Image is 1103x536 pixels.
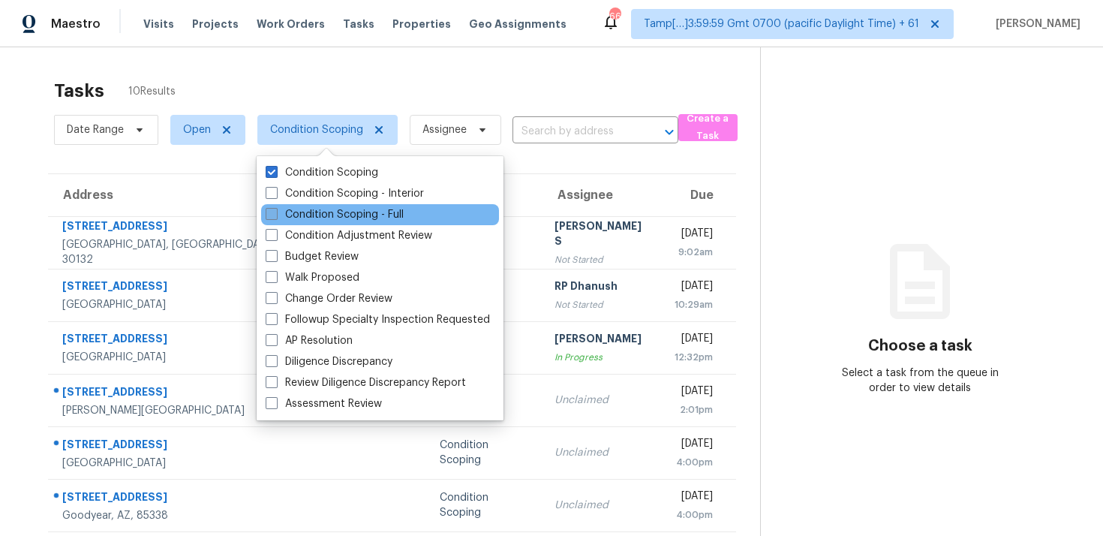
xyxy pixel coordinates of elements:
h2: Tasks [54,83,104,98]
div: 668 [609,9,620,24]
span: Tamp[…]3:59:59 Gmt 0700 (pacific Daylight Time) + 61 [644,17,919,32]
div: Unclaimed [555,393,651,408]
div: 9:02am [675,245,713,260]
label: AP Resolution [266,333,353,348]
div: Condition Scoping [440,438,530,468]
div: [GEOGRAPHIC_DATA], [GEOGRAPHIC_DATA], 30132 [62,237,305,267]
label: Walk Proposed [266,270,359,285]
div: [STREET_ADDRESS] [62,384,305,403]
h3: Choose a task [868,339,972,354]
div: RP Dhanush [555,279,651,297]
span: Create a Task [686,110,731,145]
span: [PERSON_NAME] [990,17,1080,32]
div: 2:01pm [675,402,713,417]
th: Due [663,174,736,216]
div: [STREET_ADDRESS] [62,279,305,297]
div: 10:29am [675,297,713,312]
label: Change Order Review [266,291,392,306]
div: [DATE] [675,279,713,297]
label: Diligence Discrepancy [266,354,392,369]
div: 4:00pm [675,507,713,522]
label: Condition Scoping - Interior [266,186,424,201]
div: Not Started [555,252,651,267]
div: [DATE] [675,384,713,402]
div: [PERSON_NAME] [555,331,651,350]
label: Condition Scoping - Full [266,207,404,222]
label: Condition Scoping [266,165,378,180]
span: Date Range [67,122,124,137]
button: Create a Task [678,114,738,141]
label: Assessment Review [266,396,382,411]
input: Search by address [512,120,636,143]
th: Address [48,174,317,216]
button: Open [659,122,680,143]
div: Unclaimed [555,498,651,513]
th: Assignee [542,174,663,216]
span: 10 Results [128,84,176,99]
div: [GEOGRAPHIC_DATA] [62,350,305,365]
div: [STREET_ADDRESS] [62,489,305,508]
div: 4:00pm [675,455,713,470]
div: [STREET_ADDRESS] [62,218,305,237]
span: Condition Scoping [270,122,363,137]
div: 12:32pm [675,350,713,365]
div: In Progress [555,350,651,365]
div: [DATE] [675,489,713,507]
div: Not Started [555,297,651,312]
div: [DATE] [675,331,713,350]
span: Projects [192,17,239,32]
label: Budget Review [266,249,359,264]
div: Unclaimed [555,445,651,460]
span: Maestro [51,17,101,32]
span: Assignee [422,122,467,137]
div: [PERSON_NAME][GEOGRAPHIC_DATA] [62,403,305,418]
div: [DATE] [675,226,713,245]
div: [GEOGRAPHIC_DATA] [62,297,305,312]
div: [DATE] [675,436,713,455]
label: Followup Specialty Inspection Requested [266,312,490,327]
span: Open [183,122,211,137]
label: Condition Adjustment Review [266,228,432,243]
label: Review Diligence Discrepancy Report [266,375,466,390]
div: [GEOGRAPHIC_DATA] [62,456,305,471]
div: Select a task from the queue in order to view details [840,366,999,396]
span: Work Orders [257,17,325,32]
span: Visits [143,17,174,32]
div: [STREET_ADDRESS] [62,331,305,350]
div: Condition Scoping [440,490,530,520]
span: Properties [392,17,451,32]
div: Goodyear, AZ, 85338 [62,508,305,523]
span: Tasks [343,19,374,29]
span: Geo Assignments [469,17,567,32]
div: [STREET_ADDRESS] [62,437,305,456]
div: [PERSON_NAME] S [555,218,651,252]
